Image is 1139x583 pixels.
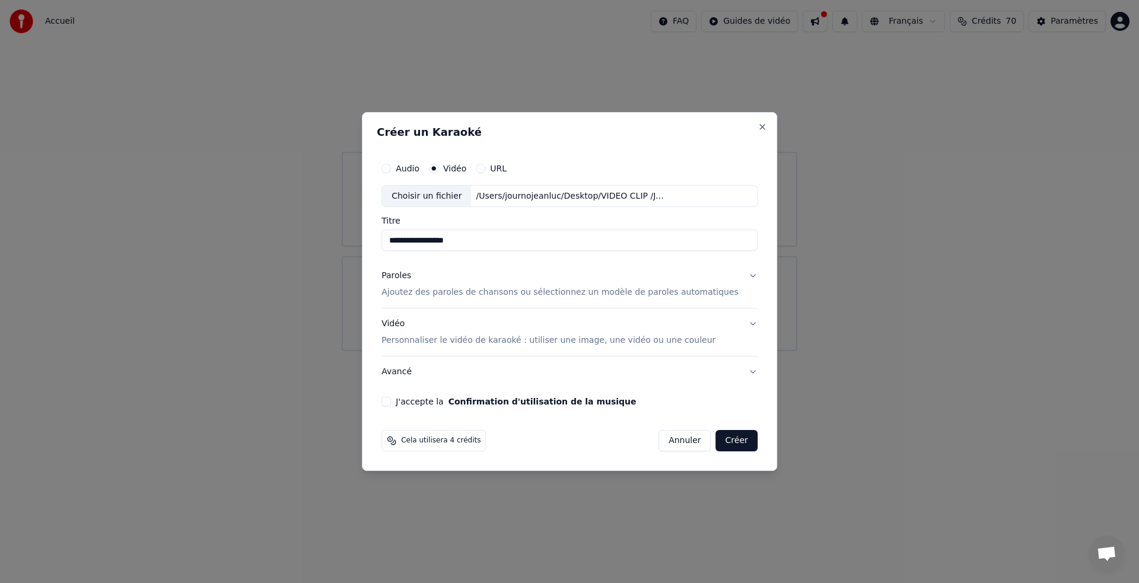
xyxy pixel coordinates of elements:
[396,164,419,173] label: Audio
[443,164,466,173] label: Vidéo
[490,164,507,173] label: URL
[448,397,637,406] button: J'accepte la
[377,127,762,138] h2: Créer un Karaoké
[381,309,758,356] button: VidéoPersonnaliser le vidéo de karaoké : utiliser une image, une vidéo ou une couleur
[472,190,673,202] div: /Users/journojeanluc/Desktop/VIDEO CLIP /JAMSOU TOP 1 TPLM .mov
[381,261,758,308] button: ParolesAjoutez des paroles de chansons ou sélectionnez un modèle de paroles automatiques
[381,270,411,282] div: Paroles
[381,217,758,225] label: Titre
[401,436,481,445] span: Cela utilisera 4 crédits
[381,318,715,347] div: Vidéo
[381,287,739,299] p: Ajoutez des paroles de chansons ou sélectionnez un modèle de paroles automatiques
[381,356,758,387] button: Avancé
[658,430,711,451] button: Annuler
[381,334,715,346] p: Personnaliser le vidéo de karaoké : utiliser une image, une vidéo ou une couleur
[382,186,471,207] div: Choisir un fichier
[396,397,636,406] label: J'accepte la
[716,430,758,451] button: Créer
